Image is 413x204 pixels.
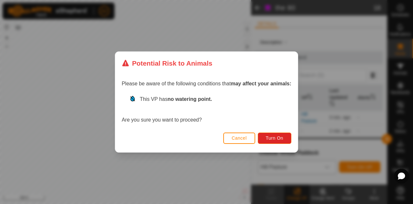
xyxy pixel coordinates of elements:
[266,135,283,141] span: Turn On
[122,58,212,68] div: Potential Risk to Animals
[231,81,291,86] strong: may affect your animals:
[122,81,291,86] span: Please be aware of the following conditions that
[167,96,212,102] strong: no watering point.
[122,95,291,124] div: Are you sure you want to proceed?
[258,133,291,144] button: Turn On
[232,135,247,141] span: Cancel
[223,133,255,144] button: Cancel
[140,96,212,102] span: This VP has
